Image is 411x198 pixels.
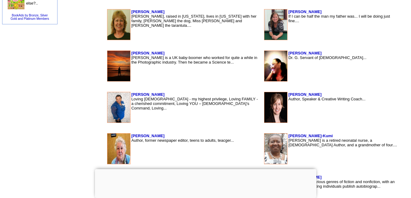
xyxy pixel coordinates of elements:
a: [PERSON_NAME] [131,92,165,97]
font: [PERSON_NAME] is a retired neonatal nurse, a [DEMOGRAPHIC_DATA] Author, and a grandmother of four... [288,138,397,147]
img: 195038.jpg [107,134,130,164]
img: 183335.JPG [264,134,287,164]
a: [PERSON_NAME]-Kumi [288,134,333,138]
img: 90719.jpg [107,9,130,40]
img: 72076.jpg [107,92,130,123]
font: Dr. G. Servant of [DEMOGRAPHIC_DATA]... [288,55,367,60]
a: [PERSON_NAME] [288,51,322,55]
font: Loving [DEMOGRAPHIC_DATA] - my highest privilege, Loving FAMILY - a cherished commitment, Loving ... [131,97,258,110]
font: I've written in various genres of fiction and nonfiction, with an affinity for assisting individu... [288,179,395,189]
font: [PERSON_NAME] is a UK baby-boomer who worked for quite a while in the Photographic industry. Then... [131,55,257,64]
a: [PERSON_NAME] [288,92,322,97]
img: 25591.jpg [264,9,287,40]
font: Author, former newspaper editor, teens to adults, teacger... [131,138,234,143]
a: [PERSON_NAME] [131,134,165,138]
font: [PERSON_NAME], raised in [US_STATE], lives in [US_STATE] with her family, [PERSON_NAME] the dog, ... [131,14,257,28]
a: [PERSON_NAME] [131,51,165,55]
font: If I can be half the man my father was... I will be doing just fine.... [288,14,390,23]
img: 229664.jpg [264,92,287,123]
a: BookAds by Bronze, SilverGold and Platinum Members [11,14,49,20]
img: 185025.jpg [107,51,130,81]
img: 52915.JPG [264,51,287,81]
font: Author, Speaker & Creative Writing Coach... [288,97,365,101]
a: [PERSON_NAME] [288,9,322,14]
iframe: Advertisement [95,169,316,196]
a: [PERSON_NAME] [131,9,165,14]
